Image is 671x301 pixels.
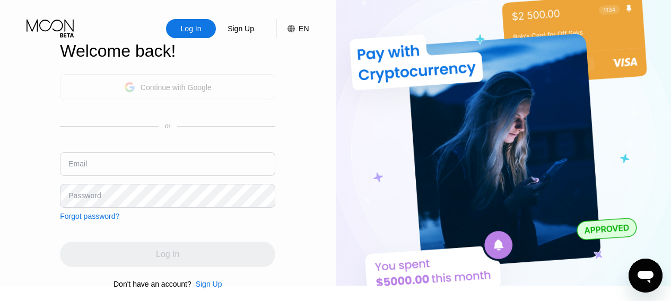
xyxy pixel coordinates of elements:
[226,23,255,34] div: Sign Up
[141,83,212,92] div: Continue with Google
[68,191,101,200] div: Password
[114,280,191,288] div: Don't have an account?
[196,280,222,288] div: Sign Up
[276,19,309,38] div: EN
[299,24,309,33] div: EN
[629,259,663,293] iframe: Button to launch messaging window
[60,212,119,220] div: Forgot password?
[68,160,87,168] div: Email
[216,19,266,38] div: Sign Up
[60,74,275,100] div: Continue with Google
[165,122,171,130] div: or
[191,280,222,288] div: Sign Up
[60,41,275,61] div: Welcome back!
[180,23,203,34] div: Log In
[166,19,216,38] div: Log In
